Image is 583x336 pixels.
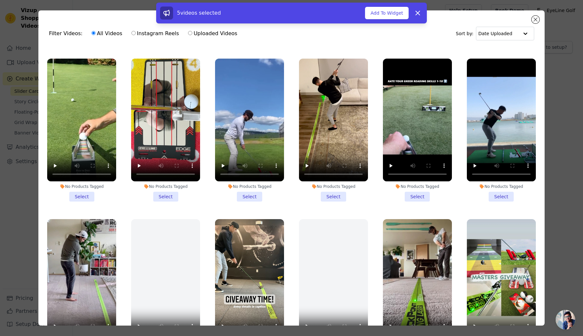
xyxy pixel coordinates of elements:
[383,184,452,189] div: No Products Tagged
[456,27,534,40] div: Sort by:
[91,29,123,38] label: All Videos
[556,310,575,329] a: Open chat
[177,10,221,16] span: 5 videos selected
[365,7,409,19] button: Add To Widget
[215,184,284,189] div: No Products Tagged
[299,184,368,189] div: No Products Tagged
[188,29,237,38] label: Uploaded Videos
[131,29,179,38] label: Instagram Reels
[47,184,116,189] div: No Products Tagged
[49,26,241,41] div: Filter Videos:
[131,184,200,189] div: No Products Tagged
[467,184,536,189] div: No Products Tagged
